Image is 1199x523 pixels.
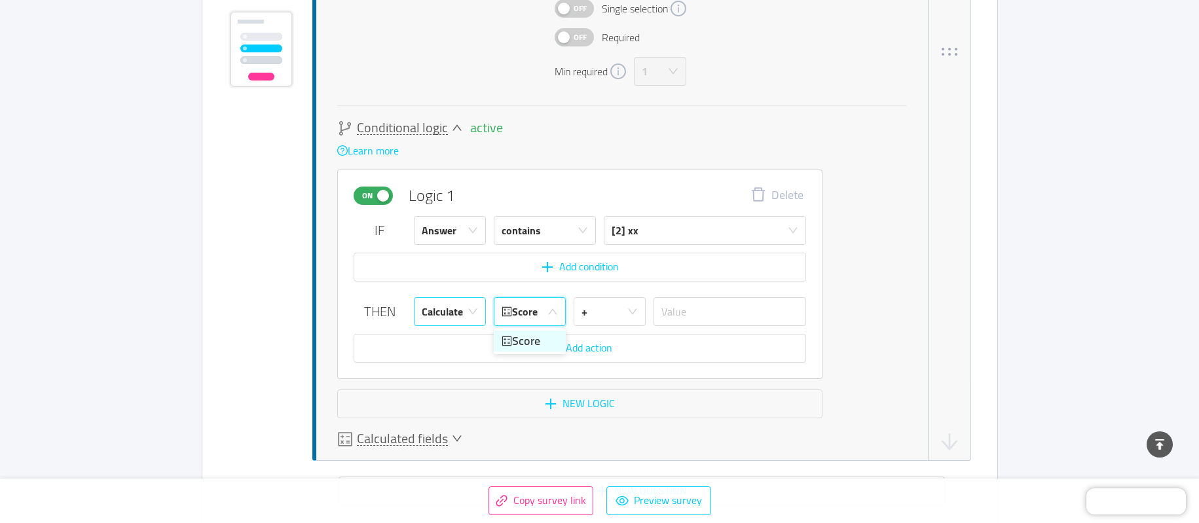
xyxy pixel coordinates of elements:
[337,120,353,136] i: icon: branches
[627,306,638,318] i: icon: down
[462,121,508,134] span: active
[337,145,348,156] i: icon: question-circle
[357,432,448,446] span: Calculated fields
[547,306,558,318] i: icon: down
[468,225,478,237] i: icon: down
[740,186,814,206] button: icon: deleteDelete
[452,433,462,445] i: icon: down
[502,336,512,346] i: icon: calculator
[939,431,960,452] button: icon: arrow-down
[337,389,822,418] button: icon: plusNew logic
[354,221,406,240] div: IF
[602,1,668,16] span: Single selection
[339,477,945,505] button: icon: plusNew question
[502,217,541,244] div: contains
[642,58,648,85] div: 1
[422,217,456,244] div: Answer
[671,1,686,16] i: icon: info-circle
[571,29,589,46] span: Off
[354,302,406,321] div: THEN
[337,141,399,160] a: icon: question-circleLearn more
[578,225,588,237] i: icon: down
[409,188,454,204] h3: Logic 1
[502,298,538,325] div: Score
[354,334,806,363] button: icon: plusAdd action
[602,29,640,45] span: Required
[606,486,711,515] button: icon: eyePreview survey
[654,297,806,326] input: Value
[612,217,638,244] div: [2] xx
[668,66,678,78] i: icon: down
[468,306,478,318] i: icon: down
[337,431,462,447] div: icon: calculatorCalculated fields
[422,298,463,325] div: Calculate
[502,306,512,317] i: icon: calculator
[357,121,448,135] span: Conditional logic
[489,486,593,515] button: icon: linkCopy survey link
[555,63,608,79] span: Min required
[1086,488,1186,514] iframe: Chatra live chat
[452,122,462,134] i: icon: down
[581,298,587,325] div: +
[610,63,626,79] i: icon: info-circle
[337,120,822,136] div: icon: downactiveicon: branchesConditional logic
[788,225,798,237] i: icon: down
[354,253,806,281] button: icon: plusAdd condition
[337,431,353,447] i: icon: calculator
[494,331,566,352] li: Score
[358,187,377,204] span: On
